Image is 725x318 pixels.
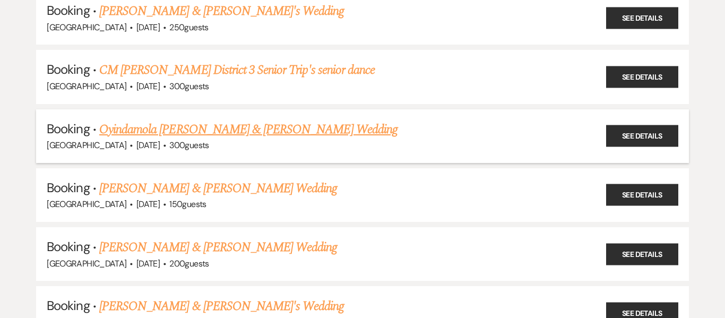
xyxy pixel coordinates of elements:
span: Booking [47,179,89,196]
span: [DATE] [136,81,160,92]
span: Booking [47,121,89,137]
a: Oyindamola [PERSON_NAME] & [PERSON_NAME] Wedding [99,120,398,139]
span: 300 guests [169,140,209,151]
span: Booking [47,238,89,255]
a: CM [PERSON_NAME] District 3 Senior Trip's senior dance [99,61,375,80]
a: [PERSON_NAME] & [PERSON_NAME] Wedding [99,179,337,198]
span: [DATE] [136,22,160,33]
span: Booking [47,2,89,19]
span: [DATE] [136,140,160,151]
a: See Details [606,125,678,147]
span: 150 guests [169,199,206,210]
span: [DATE] [136,258,160,269]
span: [GEOGRAPHIC_DATA] [47,22,126,33]
span: [GEOGRAPHIC_DATA] [47,140,126,151]
a: [PERSON_NAME] & [PERSON_NAME] Wedding [99,238,337,257]
a: [PERSON_NAME] & [PERSON_NAME]'s Wedding [99,297,344,316]
span: [GEOGRAPHIC_DATA] [47,199,126,210]
a: See Details [606,66,678,88]
span: [DATE] [136,199,160,210]
span: 200 guests [169,258,209,269]
span: 250 guests [169,22,208,33]
span: 300 guests [169,81,209,92]
a: [PERSON_NAME] & [PERSON_NAME]'s Wedding [99,2,344,21]
span: Booking [47,297,89,314]
span: [GEOGRAPHIC_DATA] [47,81,126,92]
span: [GEOGRAPHIC_DATA] [47,258,126,269]
a: See Details [606,243,678,265]
a: See Details [606,184,678,206]
a: See Details [606,7,678,29]
span: Booking [47,61,89,78]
